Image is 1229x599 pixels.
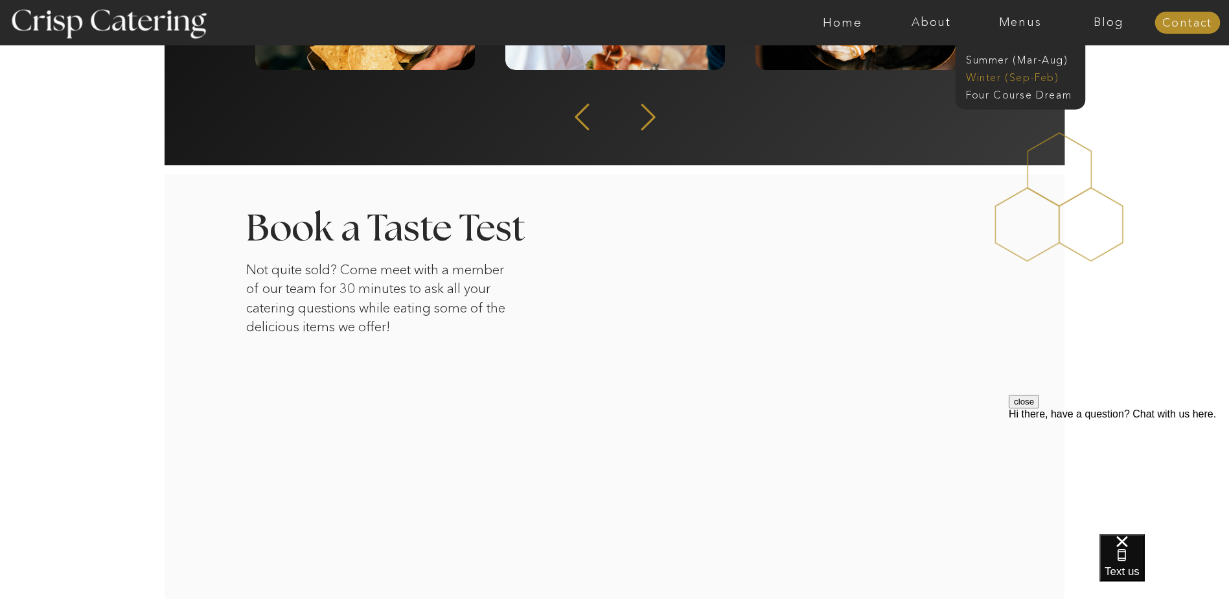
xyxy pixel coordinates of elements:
a: Summer (Mar-Aug) [966,53,1082,65]
a: Home [798,16,887,29]
a: Blog [1064,16,1153,29]
a: Menus [976,16,1064,29]
iframe: podium webchat widget prompt [1009,395,1229,550]
a: Contact [1154,17,1220,30]
a: Winter (Sep-Feb) [966,70,1072,82]
a: About [887,16,976,29]
iframe: podium webchat widget bubble [1099,534,1229,599]
a: Four Course Dream [966,88,1082,100]
h3: Book a Taste Test [246,211,558,244]
p: Not quite sold? Come meet with a member of our team for 30 minutes to ask all your catering quest... [246,260,516,406]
